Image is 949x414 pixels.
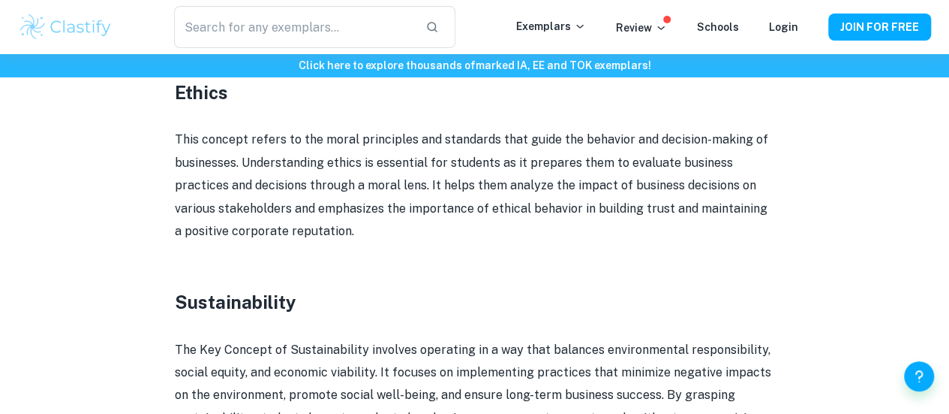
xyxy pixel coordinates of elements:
[3,57,946,74] h6: Click here to explore thousands of marked IA, EE and TOK exemplars !
[18,12,113,42] img: Clastify logo
[697,21,739,33] a: Schools
[769,21,798,33] a: Login
[175,288,775,315] h3: Sustainability
[175,128,775,242] p: This concept refers to the moral principles and standards that guide the behavior and decision-ma...
[516,18,586,35] p: Exemplars
[175,78,775,105] h3: Ethics
[828,14,931,41] button: JOIN FOR FREE
[616,20,667,36] p: Review
[174,6,414,48] input: Search for any exemplars...
[904,361,934,391] button: Help and Feedback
